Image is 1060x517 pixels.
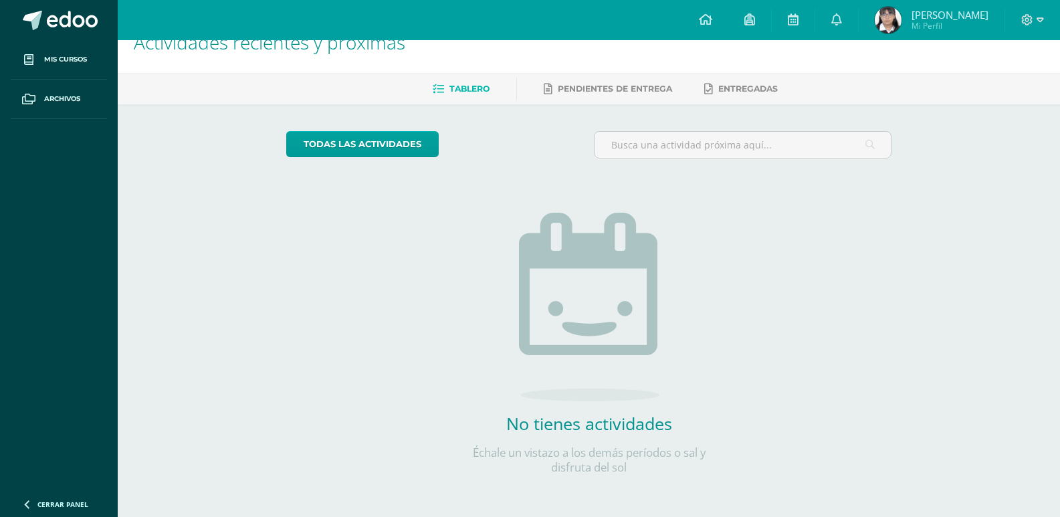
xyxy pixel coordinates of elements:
a: Pendientes de entrega [544,78,672,100]
span: Archivos [44,94,80,104]
span: [PERSON_NAME] [912,8,988,21]
a: Mis cursos [11,40,107,80]
span: Entregadas [718,84,778,94]
span: Cerrar panel [37,500,88,509]
img: f133058c8d778e86636dc9693ed7cb68.png [875,7,902,33]
span: Mi Perfil [912,20,988,31]
span: Actividades recientes y próximas [134,29,405,55]
a: Tablero [433,78,490,100]
span: Mis cursos [44,54,87,65]
img: no_activities.png [519,213,659,401]
span: Pendientes de entrega [558,84,672,94]
input: Busca una actividad próxima aquí... [595,132,891,158]
a: Entregadas [704,78,778,100]
span: Tablero [449,84,490,94]
a: Archivos [11,80,107,119]
p: Échale un vistazo a los demás períodos o sal y disfruta del sol [455,445,723,475]
h2: No tienes actividades [455,412,723,435]
a: todas las Actividades [286,131,439,157]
